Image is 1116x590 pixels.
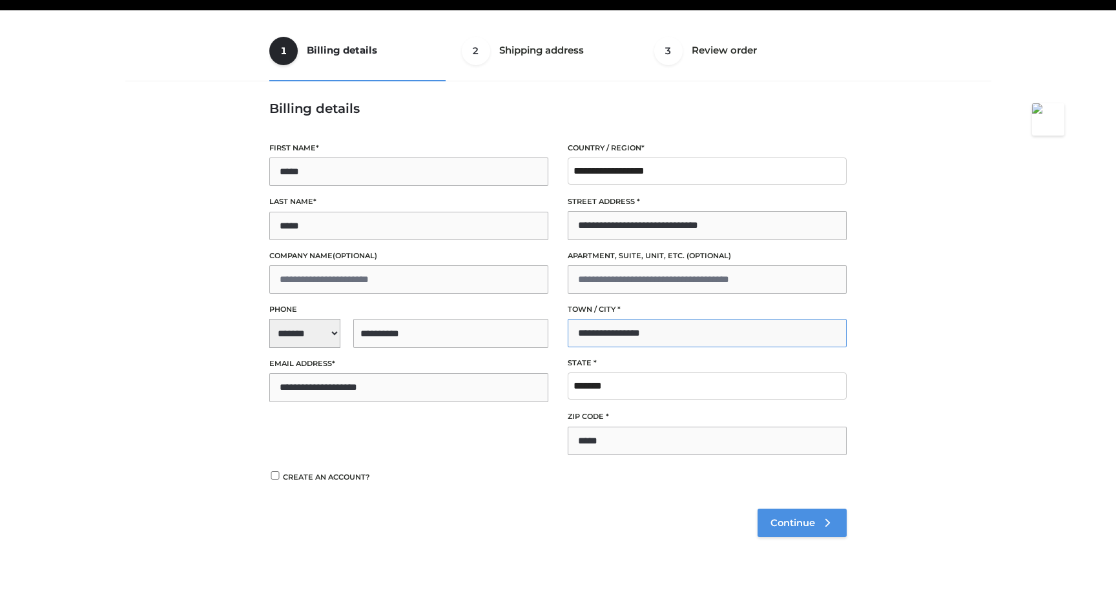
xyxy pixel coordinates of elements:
span: Continue [770,517,815,529]
label: Phone [269,303,548,316]
label: First name [269,142,548,154]
label: Last name [269,196,548,208]
label: Street address [568,196,847,208]
label: Country / Region [568,142,847,154]
label: State [568,357,847,369]
label: Company name [269,250,548,262]
span: Create an account? [283,473,370,482]
span: (optional) [687,251,731,260]
label: Town / City [568,303,847,316]
a: Continue [758,509,847,537]
label: ZIP Code [568,411,847,423]
h3: Billing details [269,101,847,116]
input: Create an account? [269,471,281,480]
label: Apartment, suite, unit, etc. [568,250,847,262]
label: Email address [269,358,548,370]
span: (optional) [333,251,377,260]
